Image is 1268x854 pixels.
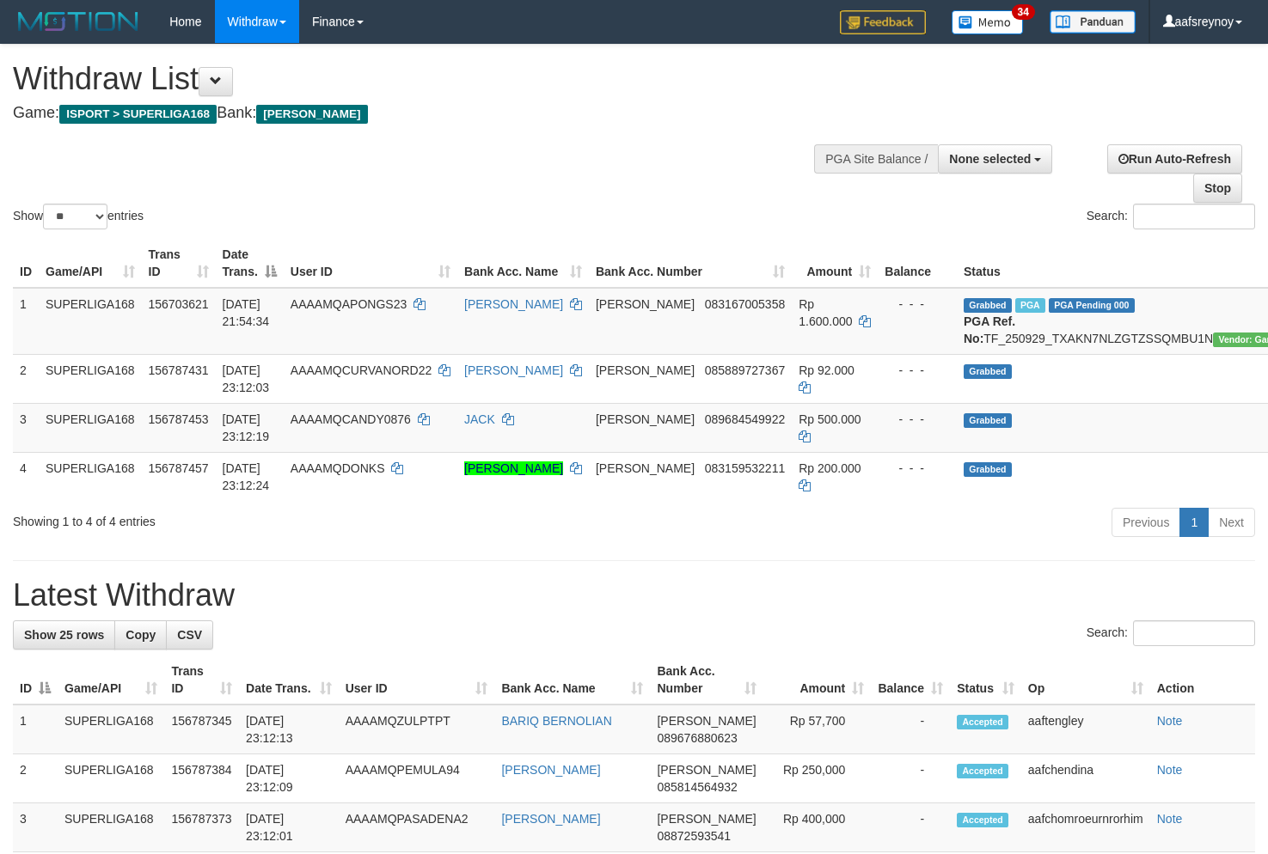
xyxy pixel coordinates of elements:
[1157,714,1183,728] a: Note
[58,705,164,754] td: SUPERLIGA168
[799,412,861,426] span: Rp 500.000
[58,754,164,803] td: SUPERLIGA168
[596,363,695,377] span: [PERSON_NAME]
[13,354,39,403] td: 2
[339,803,495,852] td: AAAAMQPASADENA2
[494,656,650,705] th: Bank Acc. Name: activate to sort column ascending
[705,363,785,377] span: Copy 085889727367 to clipboard
[763,705,872,754] td: Rp 57,700
[871,705,950,754] td: -
[952,10,1024,34] img: Button%20Memo.svg
[149,297,209,311] span: 156703621
[964,298,1012,313] span: Grabbed
[1112,508,1180,537] a: Previous
[763,656,872,705] th: Amount: activate to sort column ascending
[39,403,142,452] td: SUPERLIGA168
[964,314,1015,345] b: PGA Ref. No:
[13,705,58,754] td: 1
[885,460,950,477] div: - - -
[166,620,213,650] a: CSV
[164,754,239,803] td: 156787384
[596,412,695,426] span: [PERSON_NAME]
[957,715,1008,729] span: Accepted
[457,239,589,288] th: Bank Acc. Name: activate to sort column ascending
[705,461,785,475] span: Copy 083159532211 to clipboard
[13,204,144,229] label: Show entries
[1021,754,1150,803] td: aafchendina
[39,288,142,355] td: SUPERLIGA168
[501,763,600,777] a: [PERSON_NAME]
[43,204,107,229] select: Showentries
[164,803,239,852] td: 156787373
[885,411,950,428] div: - - -
[1015,298,1045,313] span: Marked by aafchhiseyha
[177,628,202,642] span: CSV
[589,239,792,288] th: Bank Acc. Number: activate to sort column ascending
[239,705,339,754] td: [DATE] 23:12:13
[938,144,1052,174] button: None selected
[705,412,785,426] span: Copy 089684549922 to clipboard
[1179,508,1209,537] a: 1
[1021,656,1150,705] th: Op: activate to sort column ascending
[1157,812,1183,826] a: Note
[1107,144,1242,174] a: Run Auto-Refresh
[339,754,495,803] td: AAAAMQPEMULA94
[13,62,828,96] h1: Withdraw List
[596,461,695,475] span: [PERSON_NAME]
[13,403,39,452] td: 3
[164,656,239,705] th: Trans ID: activate to sort column ascending
[223,363,270,394] span: [DATE] 23:12:03
[1012,4,1035,20] span: 34
[13,105,828,122] h4: Game: Bank:
[291,412,411,426] span: AAAAMQCANDY0876
[1021,803,1150,852] td: aafchomroeurnrorhim
[1087,204,1255,229] label: Search:
[871,754,950,803] td: -
[1208,508,1255,537] a: Next
[239,656,339,705] th: Date Trans.: activate to sort column ascending
[223,297,270,328] span: [DATE] 21:54:34
[58,803,164,852] td: SUPERLIGA168
[840,10,926,34] img: Feedback.jpg
[657,829,731,843] span: Copy 08872593541 to clipboard
[464,297,563,311] a: [PERSON_NAME]
[142,239,216,288] th: Trans ID: activate to sort column ascending
[256,105,367,124] span: [PERSON_NAME]
[59,105,217,124] span: ISPORT > SUPERLIGA168
[1133,620,1255,646] input: Search:
[657,714,756,728] span: [PERSON_NAME]
[885,296,950,313] div: - - -
[13,452,39,501] td: 4
[13,288,39,355] td: 1
[871,803,950,852] td: -
[799,297,852,328] span: Rp 1.600.000
[871,656,950,705] th: Balance: activate to sort column ascending
[13,754,58,803] td: 2
[501,714,611,728] a: BARIQ BERNOLIAN
[657,780,737,794] span: Copy 085814564932 to clipboard
[13,239,39,288] th: ID
[1133,204,1255,229] input: Search:
[58,656,164,705] th: Game/API: activate to sort column ascending
[1021,705,1150,754] td: aaftengley
[464,461,563,475] a: [PERSON_NAME]
[949,152,1031,166] span: None selected
[1050,10,1136,34] img: panduan.png
[1049,298,1135,313] span: PGA Pending
[284,239,457,288] th: User ID: activate to sort column ascending
[39,354,142,403] td: SUPERLIGA168
[1150,656,1255,705] th: Action
[814,144,938,174] div: PGA Site Balance /
[950,656,1021,705] th: Status: activate to sort column ascending
[763,754,872,803] td: Rp 250,000
[657,763,756,777] span: [PERSON_NAME]
[1193,174,1242,203] a: Stop
[223,461,270,492] span: [DATE] 23:12:24
[149,461,209,475] span: 156787457
[216,239,284,288] th: Date Trans.: activate to sort column descending
[239,754,339,803] td: [DATE] 23:12:09
[878,239,957,288] th: Balance
[964,364,1012,379] span: Grabbed
[39,239,142,288] th: Game/API: activate to sort column ascending
[763,803,872,852] td: Rp 400,000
